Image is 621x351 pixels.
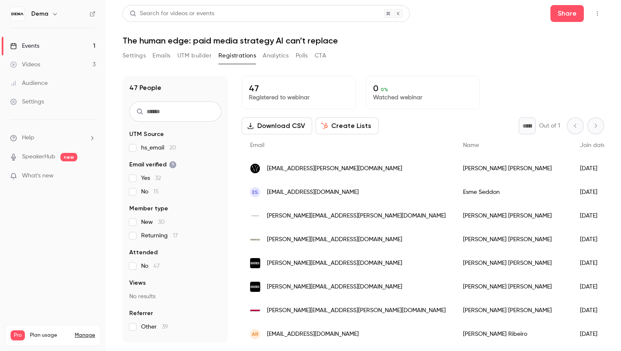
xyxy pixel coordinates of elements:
[10,60,40,69] div: Videos
[250,211,260,221] img: victoriabeckham.com
[129,161,177,169] span: Email verified
[155,175,161,181] span: 32
[129,248,158,257] span: Attended
[242,117,312,134] button: Download CSV
[11,330,25,340] span: Pro
[22,171,54,180] span: What's new
[572,322,615,346] div: [DATE]
[129,279,146,287] span: Views
[572,228,615,251] div: [DATE]
[129,309,153,318] span: Referrer
[267,330,359,339] span: [EMAIL_ADDRESS][DOMAIN_NAME]
[455,204,572,228] div: [PERSON_NAME] [PERSON_NAME]
[267,164,402,173] span: [EMAIL_ADDRESS][PERSON_NAME][DOMAIN_NAME]
[22,133,34,142] span: Help
[158,219,165,225] span: 30
[250,310,260,311] img: matsmart.se
[123,35,604,46] h1: The human edge: paid media strategy AI can’t replace
[130,9,214,18] div: Search for videos or events
[250,282,260,292] img: hoodrichuk.com
[10,98,44,106] div: Settings
[267,306,446,315] span: [PERSON_NAME][EMAIL_ADDRESS][PERSON_NAME][DOMAIN_NAME]
[30,332,70,339] span: Plan usage
[153,49,170,63] button: Emails
[141,323,168,331] span: Other
[572,204,615,228] div: [DATE]
[10,42,39,50] div: Events
[129,83,161,93] h1: 47 People
[31,10,48,18] h6: Dema
[153,189,159,195] span: 15
[572,180,615,204] div: [DATE]
[267,212,446,220] span: [PERSON_NAME][EMAIL_ADDRESS][PERSON_NAME][DOMAIN_NAME]
[455,275,572,299] div: [PERSON_NAME] [PERSON_NAME]
[10,79,48,87] div: Audience
[252,330,259,338] span: AR
[373,93,473,102] p: Watched webinar
[153,263,160,269] span: 47
[580,142,606,148] span: Join date
[455,180,572,204] div: Esme Seddon
[252,188,258,196] span: ES
[250,239,260,241] img: farmhouse.agency
[250,258,260,268] img: hoodrichuk.com
[123,49,146,63] button: Settings
[539,122,560,130] p: Out of 1
[249,93,349,102] p: Registered to webinar
[267,235,402,244] span: [PERSON_NAME][EMAIL_ADDRESS][DOMAIN_NAME]
[173,233,178,239] span: 17
[249,83,349,93] p: 47
[141,262,160,270] span: No
[141,231,178,240] span: Returning
[141,218,165,226] span: New
[129,130,221,331] section: facet-groups
[141,188,159,196] span: No
[85,172,95,180] iframe: Noticeable Trigger
[250,142,264,148] span: Email
[141,144,176,152] span: hs_email
[11,7,24,21] img: Dema
[463,142,479,148] span: Name
[129,292,221,301] p: No results
[381,87,388,93] span: 0 %
[267,259,402,268] span: [PERSON_NAME][EMAIL_ADDRESS][DOMAIN_NAME]
[572,299,615,322] div: [DATE]
[455,228,572,251] div: [PERSON_NAME] [PERSON_NAME]
[267,188,359,197] span: [EMAIL_ADDRESS][DOMAIN_NAME]
[250,163,260,174] img: coatpaints.com
[296,49,308,63] button: Polls
[169,145,176,151] span: 20
[572,157,615,180] div: [DATE]
[141,174,161,182] span: Yes
[129,130,164,139] span: UTM Source
[267,283,402,291] span: [PERSON_NAME][EMAIL_ADDRESS][DOMAIN_NAME]
[455,299,572,322] div: [PERSON_NAME] [PERSON_NAME]
[455,157,572,180] div: [PERSON_NAME] [PERSON_NAME]
[373,83,473,93] p: 0
[572,251,615,275] div: [DATE]
[455,322,572,346] div: [PERSON_NAME] Ribeiro
[316,117,379,134] button: Create Lists
[162,324,168,330] span: 39
[455,251,572,275] div: [PERSON_NAME] [PERSON_NAME]
[75,332,95,339] a: Manage
[129,204,168,213] span: Member type
[315,49,326,63] button: CTA
[177,49,212,63] button: UTM builder
[572,275,615,299] div: [DATE]
[60,153,77,161] span: new
[218,49,256,63] button: Registrations
[550,5,584,22] button: Share
[263,49,289,63] button: Analytics
[22,152,55,161] a: SpeakerHub
[10,133,95,142] li: help-dropdown-opener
